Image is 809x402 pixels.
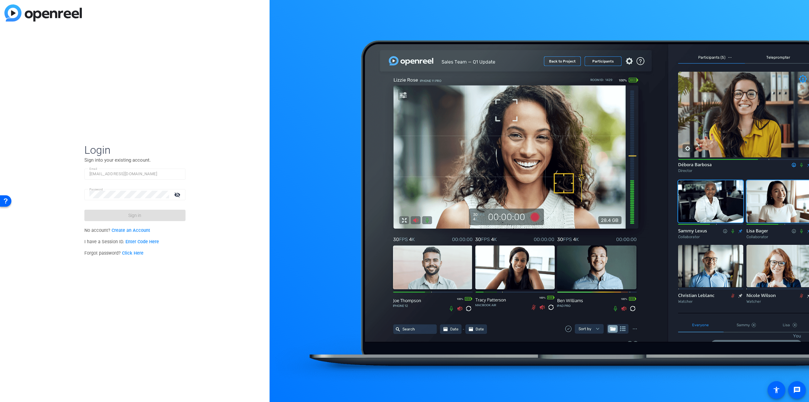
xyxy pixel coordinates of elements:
p: Sign into your existing account. [84,157,186,164]
mat-label: Email [89,167,97,170]
mat-label: Password [89,188,103,191]
mat-icon: visibility_off [170,190,186,199]
mat-icon: accessibility [773,386,780,394]
a: Create an Account [112,228,150,233]
span: Forgot password? [84,250,144,256]
span: No account? [84,228,150,233]
a: Enter Code Here [125,239,159,244]
mat-icon: message [793,386,801,394]
img: blue-gradient.svg [4,4,82,22]
span: I have a Session ID. [84,239,159,244]
span: Login [84,143,186,157]
input: Enter Email Address [89,170,180,178]
a: Click Here [122,250,143,256]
